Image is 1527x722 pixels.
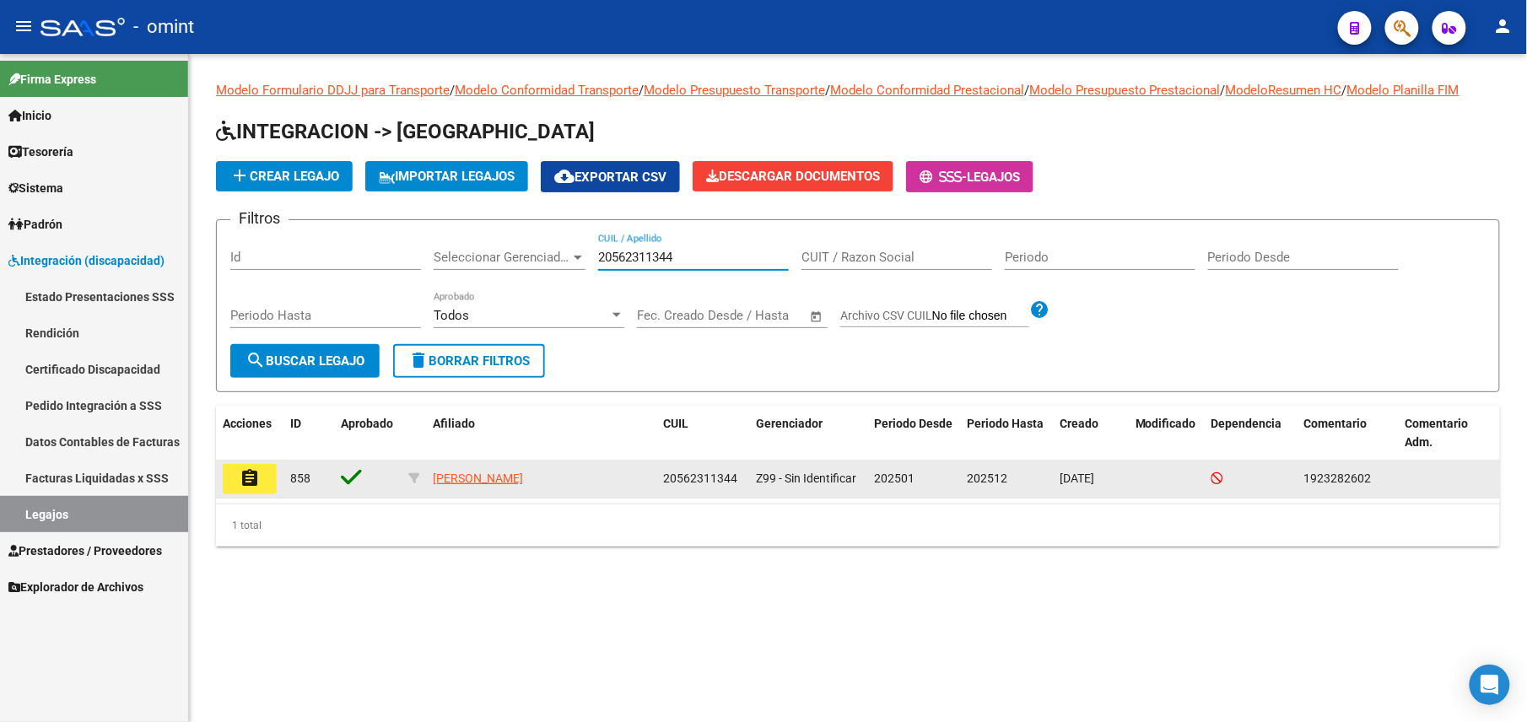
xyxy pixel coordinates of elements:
datatable-header-cell: Modificado [1129,406,1205,461]
span: Dependencia [1211,417,1282,430]
span: 20562311344 [663,471,737,485]
span: Descargar Documentos [706,169,880,184]
datatable-header-cell: Periodo Hasta [960,406,1053,461]
span: INTEGRACION -> [GEOGRAPHIC_DATA] [216,120,595,143]
datatable-header-cell: Gerenciador [749,406,867,461]
span: Tesorería [8,143,73,161]
a: Modelo Presupuesto Prestacional [1029,83,1221,98]
datatable-header-cell: CUIL [656,406,749,461]
h3: Filtros [230,207,289,230]
span: 202501 [874,471,915,485]
a: Modelo Planilla FIM [1347,83,1460,98]
span: Prestadores / Proveedores [8,541,162,560]
mat-icon: add [229,165,250,186]
span: CUIL [663,417,688,430]
a: Modelo Presupuesto Transporte [644,83,825,98]
button: -Legajos [906,161,1033,192]
button: IMPORTAR LEGAJOS [365,161,528,191]
span: 1923282602 [1304,471,1372,485]
span: Crear Legajo [229,169,339,184]
span: 202512 [967,471,1007,485]
span: Padrón [8,215,62,234]
mat-icon: search [246,350,266,370]
span: [DATE] [1060,471,1094,485]
span: Legajos [967,170,1020,185]
span: Afiliado [433,417,475,430]
datatable-header-cell: Acciones [216,406,283,461]
span: Todos [434,308,469,323]
a: Modelo Conformidad Prestacional [830,83,1024,98]
span: Explorador de Archivos [8,578,143,596]
button: Crear Legajo [216,161,353,191]
mat-icon: cloud_download [554,166,575,186]
span: - [920,170,967,185]
span: Sistema [8,179,63,197]
span: Acciones [223,417,272,430]
div: 1 total [216,504,1500,547]
span: - omint [133,8,194,46]
datatable-header-cell: Creado [1053,406,1129,461]
a: Modelo Conformidad Transporte [455,83,639,98]
datatable-header-cell: Aprobado [334,406,402,461]
a: Modelo Formulario DDJJ para Transporte [216,83,450,98]
span: Seleccionar Gerenciador [434,250,570,265]
span: 858 [290,471,310,485]
span: IMPORTAR LEGAJOS [379,169,515,184]
span: [PERSON_NAME] [433,471,523,485]
input: Archivo CSV CUIL [932,309,1029,324]
datatable-header-cell: Periodo Desde [867,406,960,461]
span: Borrar Filtros [408,353,530,369]
span: Creado [1060,417,1098,430]
span: Inicio [8,106,51,125]
button: Buscar Legajo [230,344,380,378]
a: ModeloResumen HC [1226,83,1342,98]
span: Buscar Legajo [246,353,364,369]
mat-icon: assignment [240,468,260,488]
span: Gerenciador [756,417,823,430]
span: Periodo Desde [874,417,952,430]
button: Exportar CSV [541,161,680,192]
datatable-header-cell: Comentario [1298,406,1399,461]
span: Comentario Adm. [1406,417,1469,450]
span: Firma Express [8,70,96,89]
span: Z99 - Sin Identificar [756,471,856,485]
span: Integración (discapacidad) [8,251,165,270]
span: Exportar CSV [554,170,666,185]
button: Borrar Filtros [393,344,545,378]
span: ID [290,417,301,430]
datatable-header-cell: Comentario Adm. [1399,406,1500,461]
datatable-header-cell: Afiliado [426,406,656,461]
mat-icon: person [1493,16,1514,36]
span: Modificado [1136,417,1196,430]
div: Open Intercom Messenger [1470,665,1510,705]
mat-icon: help [1029,299,1049,320]
span: Archivo CSV CUIL [840,309,932,322]
input: Fecha fin [720,308,802,323]
span: Periodo Hasta [967,417,1044,430]
mat-icon: delete [408,350,429,370]
datatable-header-cell: Dependencia [1205,406,1298,461]
datatable-header-cell: ID [283,406,334,461]
input: Fecha inicio [637,308,705,323]
div: / / / / / / [216,81,1500,547]
mat-icon: menu [13,16,34,36]
button: Open calendar [807,307,827,326]
button: Descargar Documentos [693,161,893,191]
span: Comentario [1304,417,1368,430]
span: Aprobado [341,417,393,430]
